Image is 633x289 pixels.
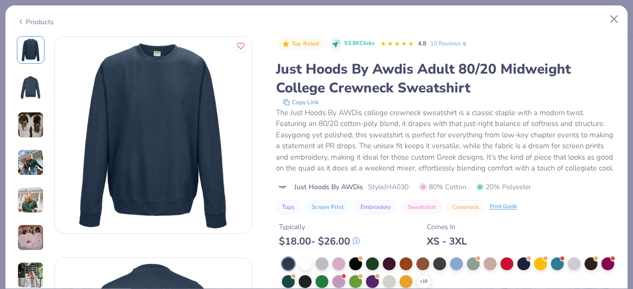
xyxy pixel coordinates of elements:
[306,200,350,214] button: Screen Print
[279,222,360,232] div: Typically
[420,278,427,285] span: + 18
[427,235,467,248] div: XS - 3XL
[55,37,252,233] img: Front
[279,235,360,248] div: $ 18.00 - $ 26.00
[17,17,54,27] div: Products
[17,224,44,251] img: User generated content
[344,40,374,48] span: 53.8K Clicks
[476,182,531,192] span: 20% Polyester
[19,76,43,99] img: Back
[17,187,44,213] img: User generated content
[447,200,485,214] button: Crewneck
[17,112,44,138] img: User generated content
[280,97,321,107] button: copy to clipboard
[234,40,247,52] button: Like
[276,107,617,174] div: The Just Hoods By AWDis college crewneck sweatshirt is a classic staple with a modern twist. Feat...
[368,182,408,192] span: Style JHA030
[292,41,319,46] span: Top Rated
[277,38,324,50] button: Badge Button
[490,203,517,211] div: Print Guide
[282,40,290,48] img: Top Rated sort
[276,60,617,97] div: Just Hoods By Awdis Adult 80/20 Midweight College Crewneck Sweatshirt
[418,40,426,47] span: 4.8
[380,36,414,52] div: 4.8 Stars
[402,200,442,214] button: Sweatshirt
[355,200,397,214] button: Embroidery
[419,182,466,192] span: 80% Cotton
[430,39,468,48] a: 10 Reviews
[427,222,467,232] div: Comes In
[19,38,43,62] img: Front
[294,182,363,192] span: Just Hoods By AWDis
[276,183,289,191] img: brand logo
[605,10,624,29] button: Close
[276,200,301,214] button: Tops
[17,262,44,289] img: User generated content
[17,149,44,176] img: User generated content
